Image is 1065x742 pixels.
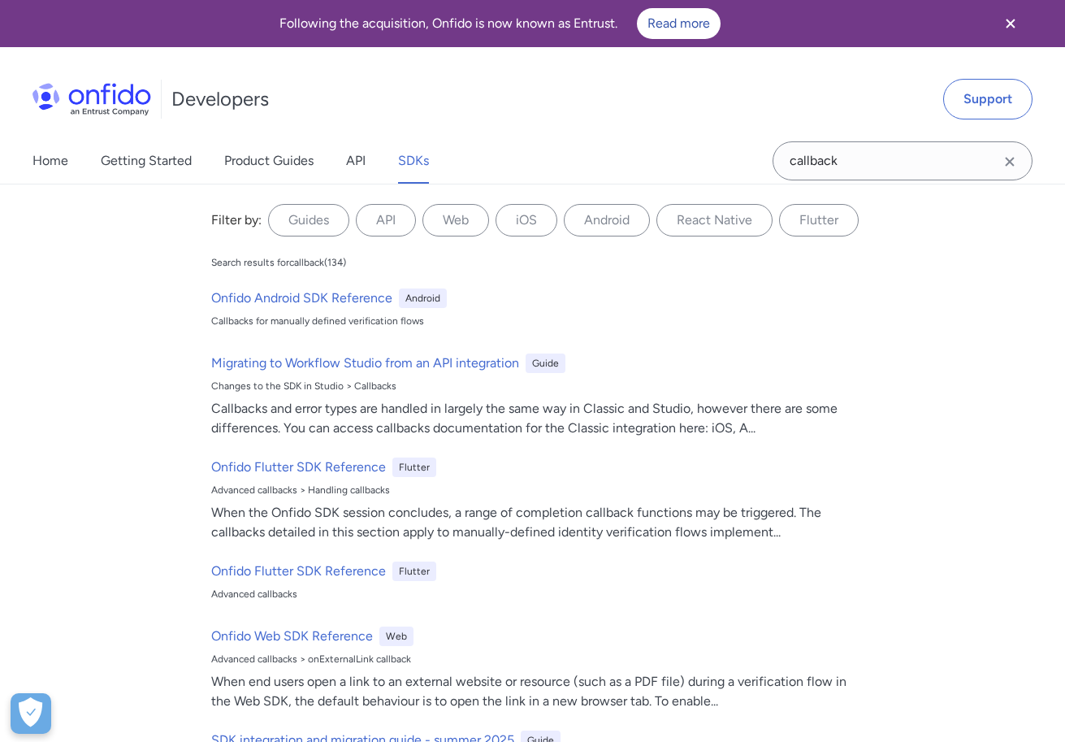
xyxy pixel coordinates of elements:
h6: Onfido Web SDK Reference [211,627,373,646]
div: Web [379,627,413,646]
div: When the Onfido SDK session concludes, a range of completion callback functions may be triggered.... [211,503,868,542]
a: SDKs [398,138,429,184]
a: Onfido Flutter SDK ReferenceFlutterAdvanced callbacks [205,555,874,614]
a: Onfido Web SDK ReferenceWebAdvanced callbacks > onExternalLink callbackWhen end users open a link... [205,620,874,718]
a: Product Guides [224,138,314,184]
div: Flutter [392,562,436,581]
label: API [356,204,416,236]
a: Onfido Android SDK ReferenceAndroidCallbacks for manually defined verification flows [205,282,874,341]
a: Getting Started [101,138,192,184]
h6: Onfido Flutter SDK Reference [211,562,386,581]
h1: Developers [171,86,269,112]
a: Read more [637,8,721,39]
button: Close banner [981,3,1041,44]
label: Android [564,204,650,236]
div: Changes to the SDK in Studio > Callbacks [211,380,868,393]
div: Advanced callbacks > onExternalLink callback [211,653,868,666]
label: iOS [496,204,557,236]
label: Flutter [779,204,859,236]
div: Callbacks and error types are handled in largely the same way in Classic and Studio, however ther... [211,399,868,438]
label: Web [422,204,489,236]
svg: Close banner [1001,14,1020,33]
a: Onfido Flutter SDK ReferenceFlutterAdvanced callbacks > Handling callbacksWhen the Onfido SDK ses... [205,451,874,549]
button: Open Preferences [11,693,51,734]
div: Cookie Preferences [11,693,51,734]
div: Callbacks for manually defined verification flows [211,315,868,328]
div: Following the acquisition, Onfido is now known as Entrust. [19,8,981,39]
a: API [346,138,366,184]
div: When end users open a link to an external website or resource (such as a PDF file) during a verif... [211,672,868,711]
h6: Onfido Flutter SDK Reference [211,458,386,477]
div: Flutter [392,458,436,477]
div: Advanced callbacks > Handling callbacks [211,484,868,497]
img: Onfido Logo [32,83,151,115]
div: Advanced callbacks [211,588,868,601]
label: React Native [656,204,773,236]
input: Onfido search input field [773,141,1033,180]
a: Support [943,79,1033,119]
label: Guides [268,204,349,236]
svg: Clear search field button [1000,152,1020,171]
div: Guide [526,354,565,373]
div: Search results for callback ( 134 ) [211,256,346,269]
h6: Onfido Android SDK Reference [211,289,392,308]
div: Android [399,289,447,308]
h6: Migrating to Workflow Studio from an API integration [211,354,519,373]
a: Migrating to Workflow Studio from an API integrationGuideChanges to the SDK in Studio > Callbacks... [205,347,874,445]
a: Home [32,138,68,184]
div: Filter by: [211,210,262,230]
